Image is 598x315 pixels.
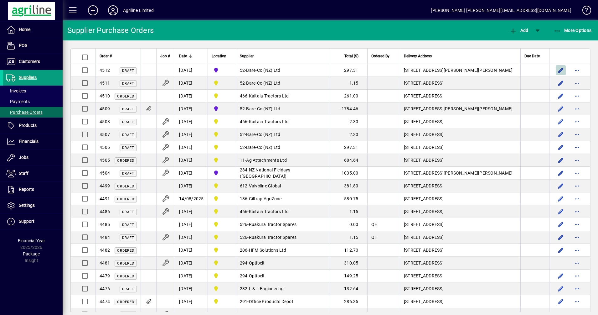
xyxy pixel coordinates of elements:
span: 52 [240,132,245,137]
a: Products [3,118,63,134]
td: [STREET_ADDRESS] [400,270,520,282]
button: Edit [556,78,566,88]
span: Draft [122,236,134,240]
div: Date [179,53,204,60]
a: Knowledge Base [578,1,590,22]
td: [DATE] [175,270,208,282]
span: Ordered [117,249,134,253]
button: More options [572,104,582,114]
td: 286.35 [330,295,367,308]
span: 4508 [100,119,110,124]
span: Dargaville [212,131,232,138]
td: 0.00 [330,218,367,231]
td: 1035.00 [330,167,367,180]
td: [DATE] [175,64,208,77]
a: Jobs [3,150,63,165]
td: [DATE] [175,231,208,244]
button: Add [508,25,530,36]
span: QH [371,222,378,227]
span: Dargaville [212,285,232,292]
span: 466 [240,209,248,214]
span: Location [212,53,226,60]
td: [DATE] [175,141,208,154]
span: Optibelt [249,260,265,265]
button: Edit [556,129,566,139]
span: Ag Attachments Ltd [246,158,287,163]
button: Edit [556,91,566,101]
span: Draft [122,146,134,150]
button: Edit [556,219,566,229]
span: 11 [240,158,245,163]
td: 381.80 [330,180,367,192]
td: [DATE] [175,282,208,295]
a: Staff [3,166,63,181]
button: Edit [556,207,566,217]
span: Ordered [117,300,134,304]
span: Financials [19,139,39,144]
span: Dargaville [212,182,232,190]
td: [STREET_ADDRESS] [400,205,520,218]
a: Invoices [3,86,63,96]
span: Date [179,53,187,60]
td: 149.25 [330,270,367,282]
span: Purchase Orders [6,110,43,115]
button: Edit [556,271,566,281]
div: [PERSON_NAME] [PERSON_NAME][EMAIL_ADDRESS][DOMAIN_NAME] [431,5,571,15]
div: Supplier Purchase Orders [67,25,154,35]
button: Edit [556,232,566,242]
span: Products [19,123,37,128]
span: Dargaville [212,259,232,267]
a: Customers [3,54,63,70]
td: [DATE] [175,90,208,102]
td: - [236,141,330,154]
td: [DATE] [175,115,208,128]
a: Reports [3,182,63,197]
span: 232 [240,286,248,291]
span: Dargaville [212,144,232,151]
td: - [236,270,330,282]
span: 466 [240,119,248,124]
button: More options [572,245,582,255]
td: 297.31 [330,64,367,77]
span: Reports [19,187,34,192]
button: Edit [556,181,566,191]
td: - [236,64,330,77]
span: Draft [122,287,134,291]
span: 526 [240,235,248,240]
td: [STREET_ADDRESS] [400,141,520,154]
span: Draft [122,107,134,111]
div: Supplier [240,53,326,60]
button: More options [572,181,582,191]
span: Valvoline Global [249,183,281,188]
span: Jobs [19,155,28,160]
span: 52 [240,106,245,111]
td: [STREET_ADDRESS] [400,295,520,308]
span: More Options [554,28,592,33]
span: 4486 [100,209,110,214]
td: [STREET_ADDRESS] [400,244,520,257]
button: More options [572,258,582,268]
td: - [236,90,330,102]
td: [DATE] [175,128,208,141]
span: Dargaville [212,195,232,202]
span: Bare-Co (NZ) Ltd [246,81,280,86]
span: Home [19,27,30,32]
span: Dargaville [212,298,232,305]
span: Ruakura Tractor Spares [249,235,297,240]
td: 2.30 [330,115,367,128]
td: - [236,154,330,167]
a: POS [3,38,63,54]
span: Add [509,28,528,33]
div: Ordered By [371,53,396,60]
td: 14/08/2025 [175,192,208,205]
span: Giltrap AgriZone [249,196,282,201]
button: More options [572,78,582,88]
span: Dargaville [212,272,232,280]
button: More options [572,194,582,204]
span: 4484 [100,235,110,240]
button: Edit [556,117,566,127]
a: Payments [3,96,63,107]
span: Draft [122,133,134,137]
span: Customers [19,59,40,64]
button: More options [572,232,582,242]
